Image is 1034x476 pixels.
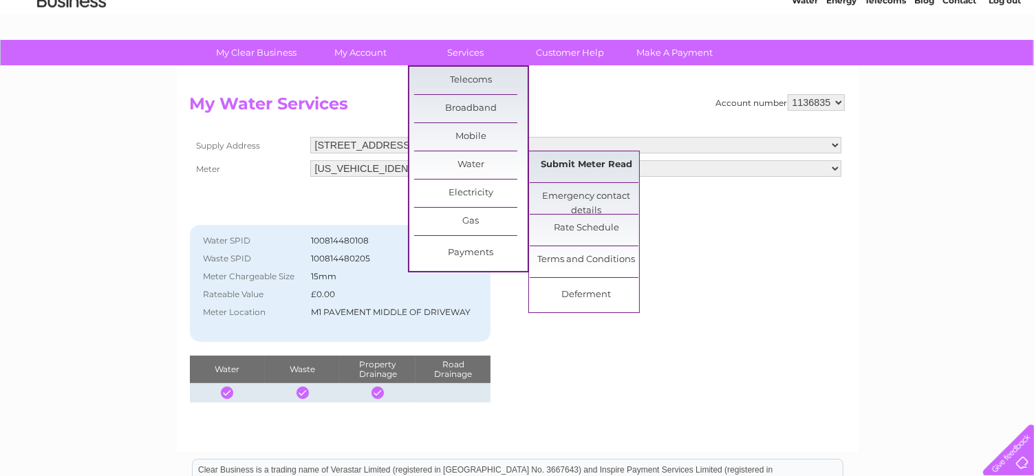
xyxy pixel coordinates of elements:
th: Road Drainage [416,356,491,383]
a: Mobile [414,123,528,151]
th: Supply Address [190,133,307,157]
td: 100814480108 [308,232,474,250]
td: £0.00 [308,285,474,303]
td: 100814480205 [308,250,474,268]
th: Waste [265,356,340,383]
a: Services [409,40,522,65]
th: Water SPID [197,232,308,250]
a: Rate Schedule [530,215,643,242]
a: Submit Meter Read [530,151,643,179]
a: My Account [304,40,418,65]
th: Waste SPID [197,250,308,268]
img: logo.png [36,36,107,78]
a: Water [414,151,528,179]
a: Broadband [414,95,528,122]
th: Rateable Value [197,285,308,303]
a: Gas [414,208,528,235]
div: Clear Business is a trading name of Verastar Limited (registered in [GEOGRAPHIC_DATA] No. 3667643... [193,8,843,67]
a: Log out [989,58,1021,69]
td: 15mm [308,268,474,285]
a: Emergency contact details [530,183,643,210]
a: Energy [826,58,857,69]
th: Meter [190,157,307,180]
div: Account number [716,94,845,111]
a: Telecoms [414,67,528,94]
h2: My Water Services [190,94,845,120]
a: 0333 014 3131 [775,7,870,24]
a: Blog [914,58,934,69]
a: Payments [414,239,528,267]
th: Meter Chargeable Size [197,268,308,285]
a: Make A Payment [618,40,731,65]
th: Meter Location [197,303,308,321]
td: M1 PAVEMENT MIDDLE OF DRIVEWAY [308,303,474,321]
a: Contact [943,58,976,69]
a: My Clear Business [200,40,313,65]
th: Water [190,356,265,383]
a: Telecoms [865,58,906,69]
a: Water [792,58,818,69]
a: Terms and Conditions [530,246,643,274]
th: Property Drainage [340,356,415,383]
a: Customer Help [513,40,627,65]
a: Deferment [530,281,643,309]
a: Electricity [414,180,528,207]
